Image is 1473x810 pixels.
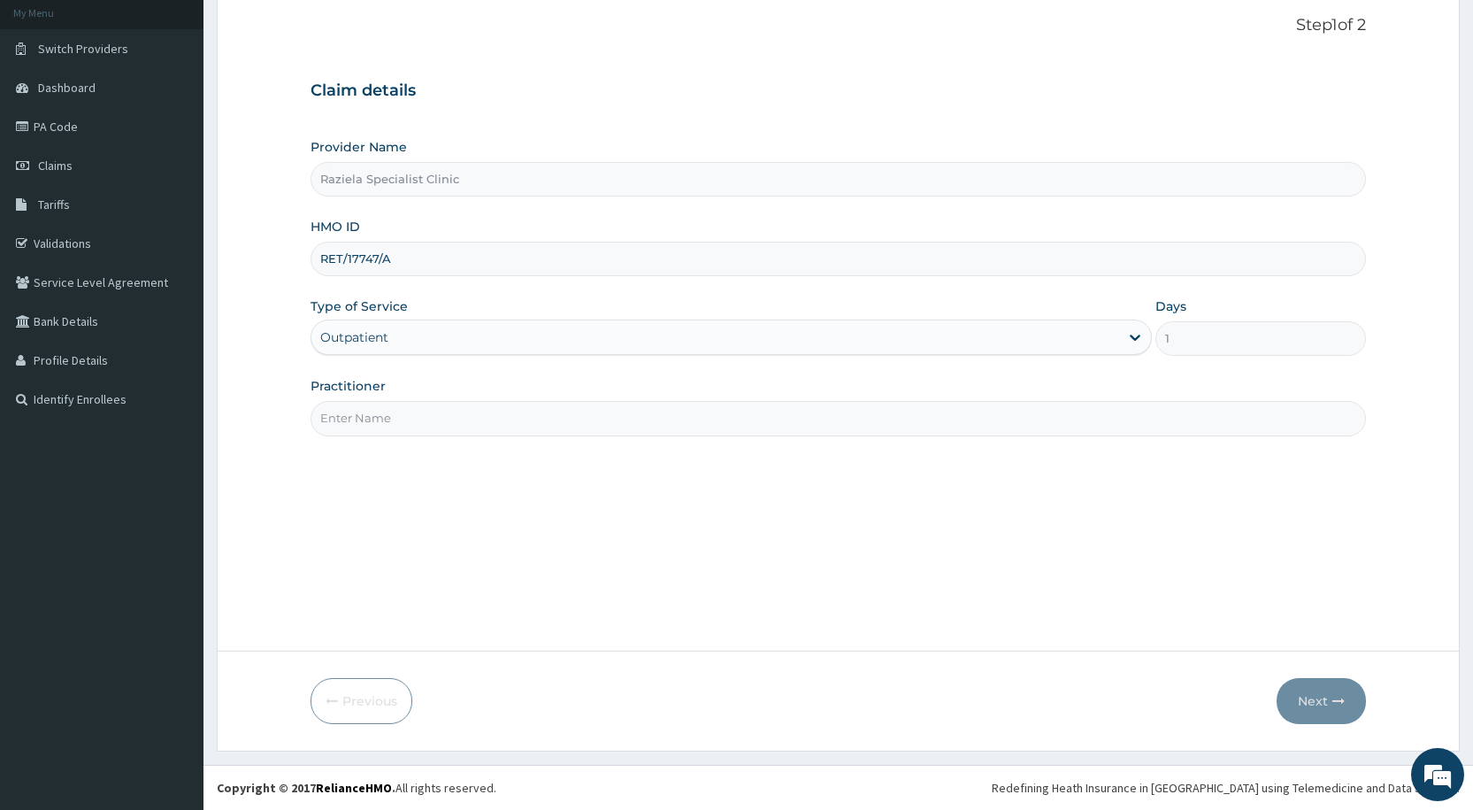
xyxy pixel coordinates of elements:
[290,9,333,51] div: Minimize live chat window
[320,328,388,346] div: Outpatient
[311,81,1366,101] h3: Claim details
[1155,297,1186,315] label: Days
[33,89,72,133] img: d_794563401_company_1708531726252_794563401
[311,401,1366,436] input: Enter Name
[311,242,1366,276] input: Enter HMO ID
[1277,678,1366,724] button: Next
[103,223,244,402] span: We're online!
[217,780,395,796] strong: Copyright © 2017 .
[311,218,360,235] label: HMO ID
[311,138,407,156] label: Provider Name
[9,483,337,545] textarea: Type your message and hit 'Enter'
[311,297,408,315] label: Type of Service
[311,678,412,724] button: Previous
[203,765,1473,810] footer: All rights reserved.
[92,99,297,122] div: Chat with us now
[38,41,128,57] span: Switch Providers
[38,197,70,212] span: Tariffs
[316,780,392,796] a: RelianceHMO
[38,80,96,96] span: Dashboard
[311,16,1366,35] p: Step 1 of 2
[38,158,73,174] span: Claims
[992,779,1460,797] div: Redefining Heath Insurance in [GEOGRAPHIC_DATA] using Telemedicine and Data Science!
[311,377,386,395] label: Practitioner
